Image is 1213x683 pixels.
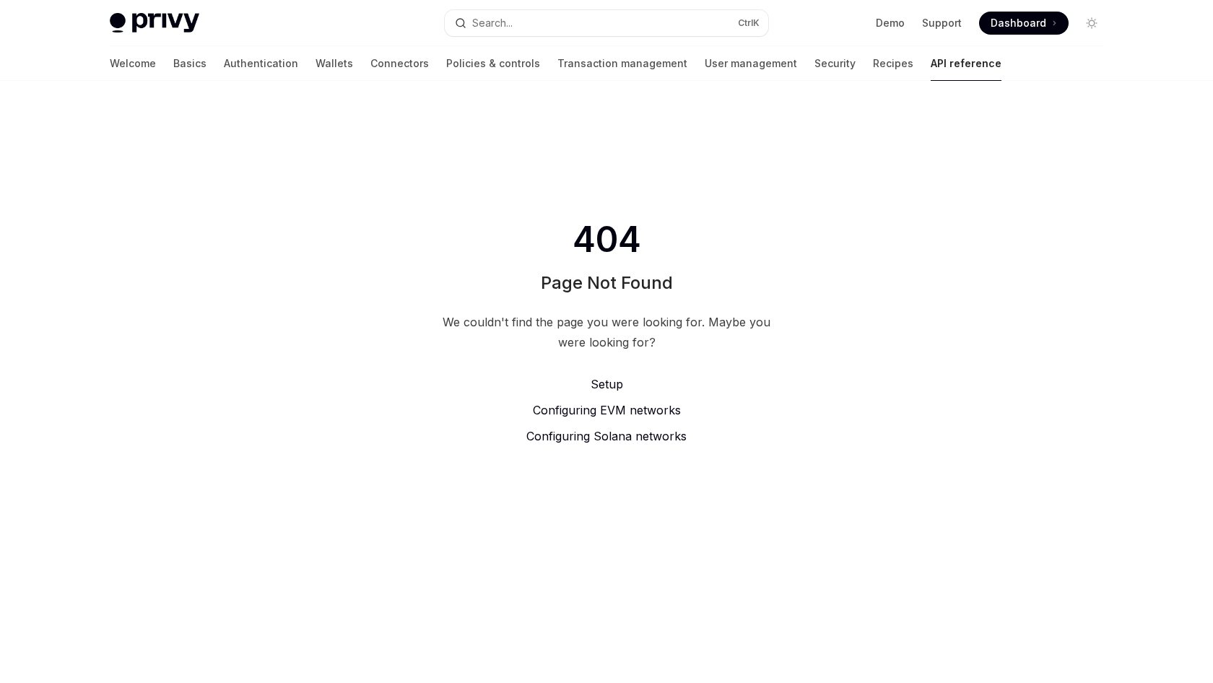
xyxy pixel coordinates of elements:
button: Toggle dark mode [1080,12,1103,35]
a: User management [705,46,797,81]
h1: Page Not Found [541,271,673,295]
a: Connectors [370,46,429,81]
span: 404 [570,219,644,260]
a: Policies & controls [446,46,540,81]
a: Recipes [873,46,913,81]
div: We couldn't find the page you were looking for. Maybe you were looking for? [436,312,777,352]
div: Search... [472,14,513,32]
a: Security [814,46,856,81]
span: Dashboard [991,16,1046,30]
span: Configuring Solana networks [526,429,687,443]
a: Configuring EVM networks [436,401,777,419]
span: Ctrl K [738,17,760,29]
a: Setup [436,375,777,393]
a: Dashboard [979,12,1069,35]
a: Welcome [110,46,156,81]
a: Wallets [316,46,353,81]
span: Configuring EVM networks [533,403,681,417]
a: Transaction management [557,46,687,81]
a: Demo [876,16,905,30]
span: Setup [591,377,623,391]
a: Configuring Solana networks [436,427,777,445]
a: Support [922,16,962,30]
a: Basics [173,46,206,81]
a: Authentication [224,46,298,81]
button: Search...CtrlK [445,10,768,36]
img: light logo [110,13,199,33]
a: API reference [931,46,1001,81]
